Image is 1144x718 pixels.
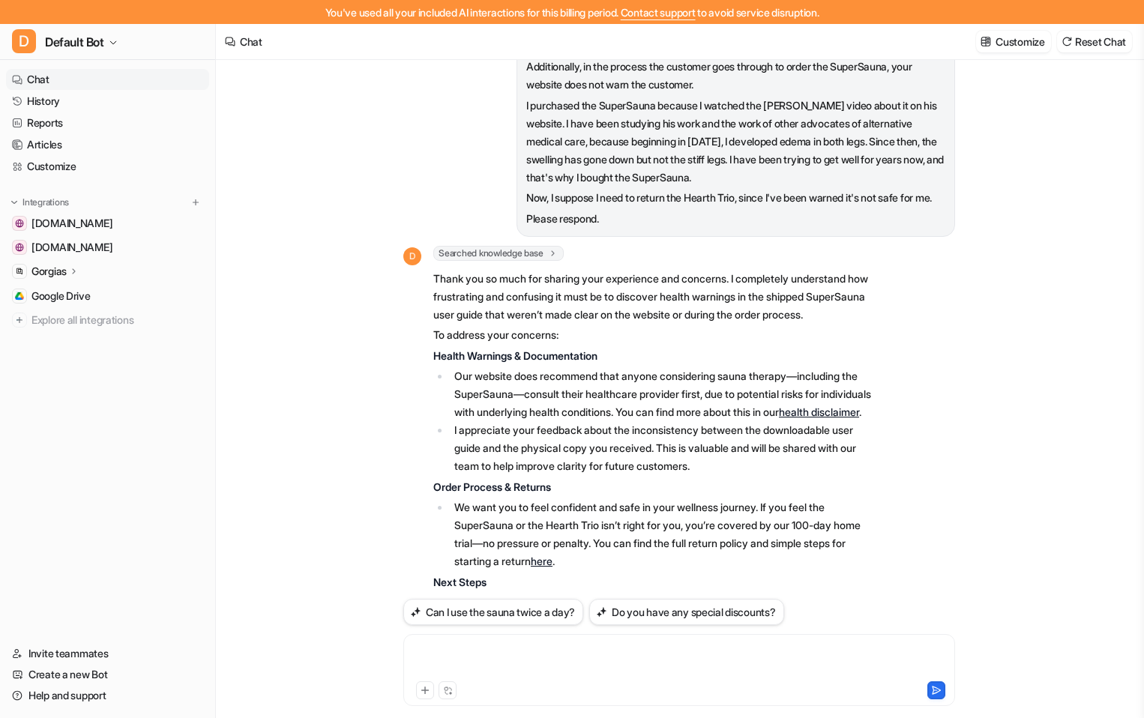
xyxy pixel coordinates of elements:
span: Searched knowledge base [433,246,564,261]
p: Thank you so much for sharing your experience and concerns. I completely understand how frustrati... [433,270,872,324]
li: Our website does recommend that anyone considering sauna therapy—including the SuperSauna—consult... [450,367,872,421]
span: Contact support [621,6,696,19]
a: Chat [6,69,209,90]
p: Now, I suppose I need to return the Hearth Trio, since I've been warned it's not safe for me. [526,189,945,207]
a: Help and support [6,685,209,706]
p: Please respond. [526,210,945,228]
img: expand menu [9,197,19,208]
strong: Next Steps [433,576,487,588]
span: D [12,29,36,53]
img: help.sauna.space [15,219,24,228]
img: Gorgias [15,267,24,276]
img: explore all integrations [12,313,27,328]
span: [DOMAIN_NAME] [31,240,112,255]
span: Google Drive [31,289,91,304]
span: [DOMAIN_NAME] [31,216,112,231]
a: Google DriveGoogle Drive [6,286,209,307]
button: Do you have any special discounts? [589,599,783,625]
a: here [531,555,553,567]
p: Additionally, in the process the customer goes through to order the SuperSauna, your website does... [526,58,945,94]
a: Articles [6,134,209,155]
button: Customize [976,31,1050,52]
a: help.sauna.space[DOMAIN_NAME] [6,213,209,234]
a: Explore all integrations [6,310,209,331]
p: I purchased the SuperSauna because I watched the [PERSON_NAME] video about it on his website. I h... [526,97,945,187]
span: D [403,247,421,265]
img: reset [1062,36,1072,47]
img: menu_add.svg [190,197,201,208]
strong: Order Process & Returns [433,480,551,493]
img: sauna.space [15,243,24,252]
span: Default Bot [45,31,104,52]
img: Google Drive [15,292,24,301]
a: History [6,91,209,112]
p: Customize [996,34,1044,49]
button: Can I use the sauna twice a day? [403,599,583,625]
a: Create a new Bot [6,664,209,685]
p: Integrations [22,196,69,208]
strong: Health Warnings & Documentation [433,349,597,362]
span: Explore all integrations [31,308,203,332]
a: Reports [6,112,209,133]
p: To address your concerns: [433,326,872,344]
img: customize [981,36,991,47]
a: health disclaimer [779,405,859,418]
button: Reset Chat [1057,31,1132,52]
li: We want you to feel confident and safe in your wellness journey. If you feel the SuperSauna or th... [450,498,872,570]
li: I appreciate your feedback about the inconsistency between the downloadable user guide and the ph... [450,421,872,475]
a: Invite teammates [6,643,209,664]
button: Integrations [6,195,73,210]
li: If you’d like to return your Hearth Trio or SuperSauna, just email with your order number, and ou... [450,594,872,648]
a: sauna.space[DOMAIN_NAME] [6,237,209,258]
p: Gorgias [31,264,67,279]
div: Chat [240,34,262,49]
a: Customize [6,156,209,177]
